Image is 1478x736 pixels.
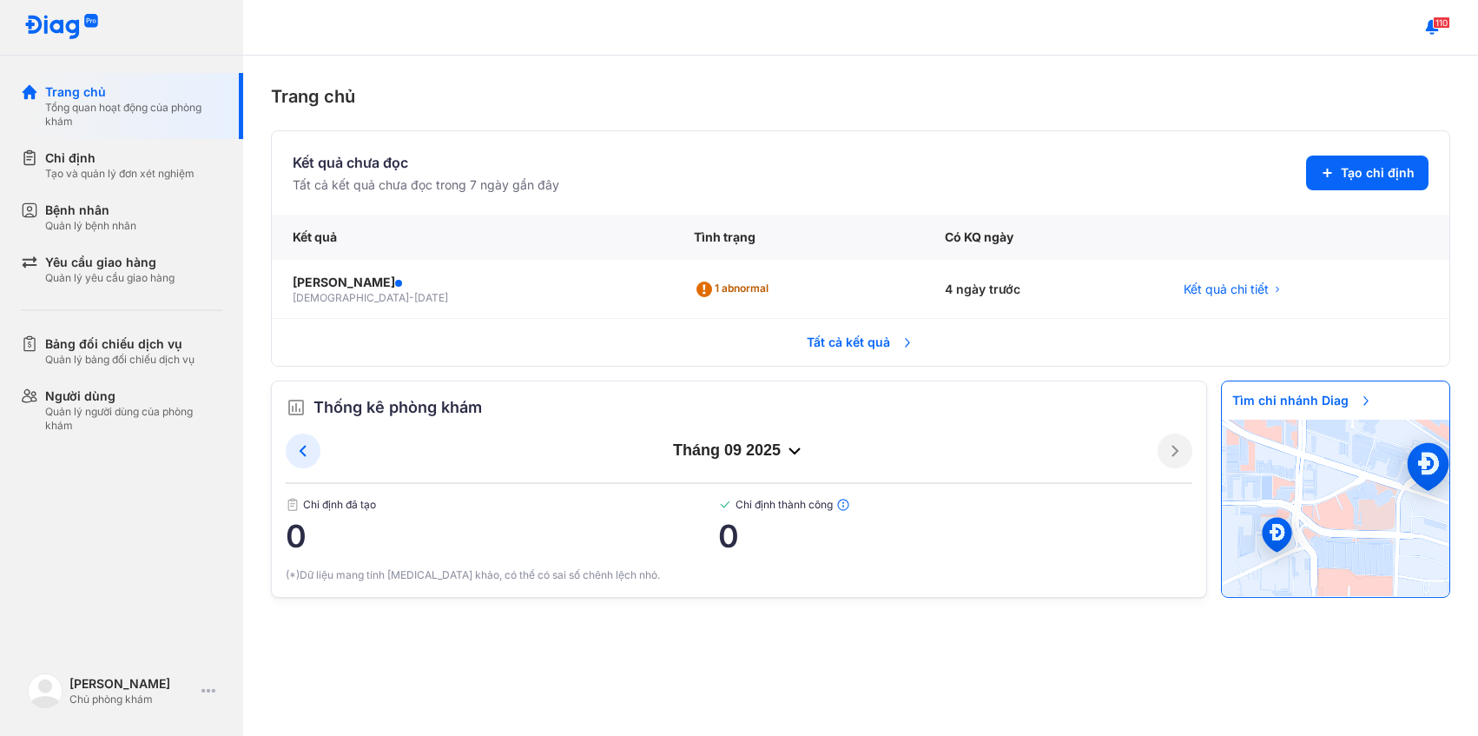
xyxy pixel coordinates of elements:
div: Quản lý bệnh nhân [45,219,136,233]
img: checked-green.01cc79e0.svg [718,498,732,512]
span: 110 [1433,17,1450,29]
div: [PERSON_NAME] [69,675,195,693]
div: Tạo và quản lý đơn xét nghiệm [45,167,195,181]
span: [DATE] [414,291,448,304]
span: Tìm chi nhánh Diag [1222,381,1383,420]
div: 4 ngày trước [924,260,1163,320]
div: (*)Dữ liệu mang tính [MEDICAL_DATA] khảo, có thể có sai số chênh lệch nhỏ. [286,567,1192,583]
img: document.50c4cfd0.svg [286,498,300,512]
div: Người dùng [45,388,222,405]
div: Tất cả kết quả chưa đọc trong 7 ngày gần đây [293,176,559,194]
span: Tất cả kết quả [796,323,925,361]
div: Kết quả chưa đọc [293,152,559,173]
span: 0 [718,519,1192,554]
div: Yêu cầu giao hàng [45,254,175,271]
div: Có KQ ngày [924,215,1163,260]
div: Trang chủ [45,83,222,101]
img: order.5a6da16c.svg [286,397,307,418]
div: Bệnh nhân [45,202,136,219]
div: Quản lý bảng đối chiếu dịch vụ [45,353,195,367]
div: Quản lý yêu cầu giao hàng [45,271,175,285]
div: Chủ phòng khám [69,693,195,706]
div: Tình trạng [673,215,924,260]
div: tháng 09 2025 [320,441,1158,461]
div: Quản lý người dùng của phòng khám [45,405,222,433]
div: Bảng đối chiếu dịch vụ [45,335,195,353]
span: Tạo chỉ định [1341,164,1415,182]
span: 0 [286,519,718,554]
div: 1 abnormal [694,275,775,303]
div: Chỉ định [45,149,195,167]
button: Tạo chỉ định [1306,156,1429,190]
div: Tổng quan hoạt động của phòng khám [45,101,222,129]
span: Kết quả chi tiết [1184,281,1269,298]
img: logo [24,14,99,41]
div: [PERSON_NAME] [293,274,652,291]
span: - [409,291,414,304]
img: logo [28,673,63,708]
img: info.7e716105.svg [836,498,850,512]
span: Thống kê phòng khám [313,395,482,420]
span: [DEMOGRAPHIC_DATA] [293,291,409,304]
div: Kết quả [272,215,673,260]
div: Trang chủ [271,83,1450,109]
span: Chỉ định thành công [718,498,1192,512]
span: Chỉ định đã tạo [286,498,718,512]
